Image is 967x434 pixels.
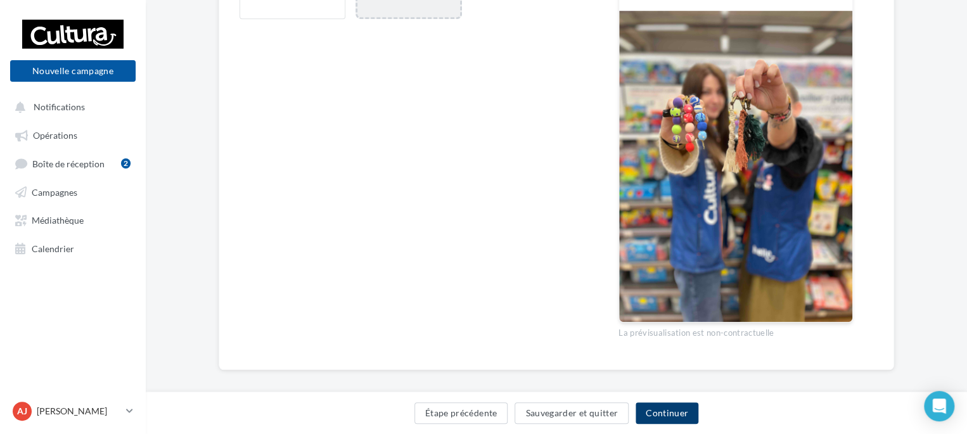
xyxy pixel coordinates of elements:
[34,101,85,112] span: Notifications
[8,208,138,231] a: Médiathèque
[8,236,138,259] a: Calendrier
[32,243,74,253] span: Calendrier
[17,405,27,418] span: AJ
[121,158,131,169] div: 2
[414,402,508,424] button: Étape précédente
[924,391,954,421] div: Open Intercom Messenger
[8,151,138,175] a: Boîte de réception2
[32,186,77,197] span: Campagnes
[636,402,698,424] button: Continuer
[8,95,133,118] button: Notifications
[33,130,77,141] span: Opérations
[8,123,138,146] a: Opérations
[10,60,136,82] button: Nouvelle campagne
[32,158,105,169] span: Boîte de réception
[37,405,121,418] p: [PERSON_NAME]
[10,399,136,423] a: AJ [PERSON_NAME]
[515,402,629,424] button: Sauvegarder et quitter
[618,322,853,339] div: La prévisualisation est non-contractuelle
[32,215,84,226] span: Médiathèque
[8,180,138,203] a: Campagnes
